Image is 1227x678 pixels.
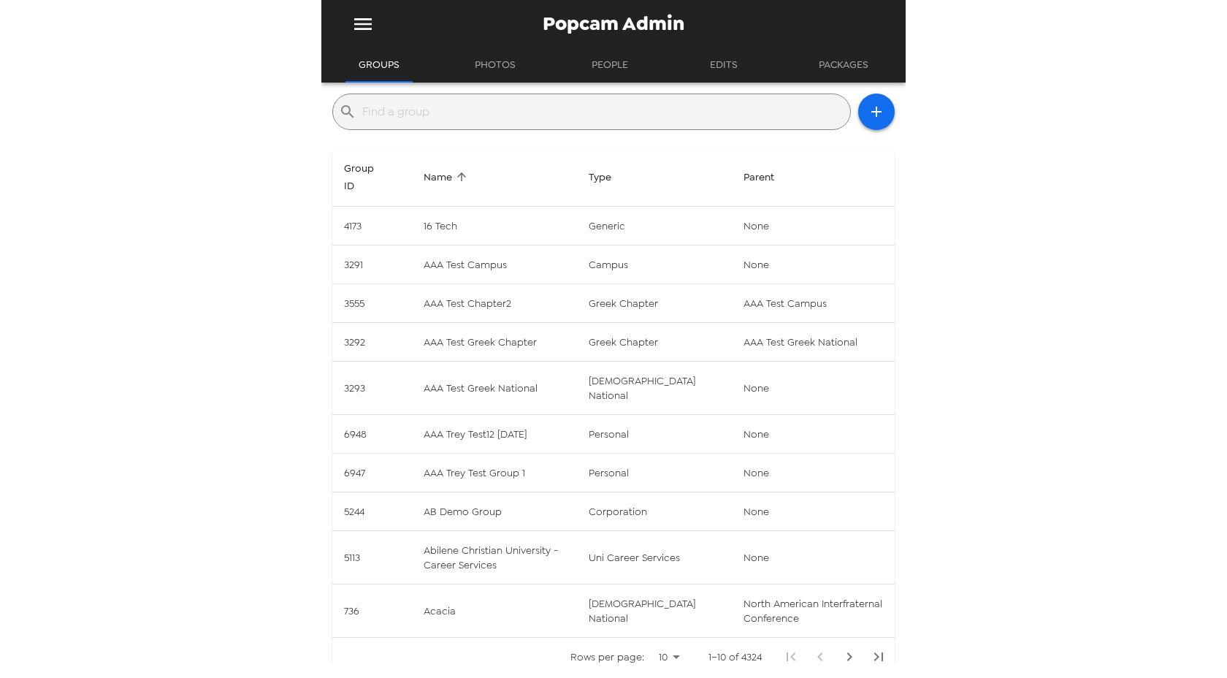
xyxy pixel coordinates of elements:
[412,245,577,284] td: AAA Test Campus
[332,531,412,584] td: 5113
[362,100,844,123] input: Find a group
[412,284,577,323] td: AAA Test Chapter2
[543,14,684,34] span: Popcam Admin
[732,362,895,415] td: None
[691,47,757,83] button: Edits
[732,207,895,245] td: None
[332,284,412,323] td: 3555
[577,584,732,638] td: [DEMOGRAPHIC_DATA] national
[577,47,643,83] button: People
[864,642,893,671] button: Last Page
[577,323,732,362] td: greek chapter
[462,47,529,83] button: Photos
[732,454,895,492] td: None
[577,245,732,284] td: campus
[332,492,412,531] td: 5244
[577,454,732,492] td: personal
[412,207,577,245] td: 16 Tech
[332,245,412,284] td: 3291
[577,415,732,454] td: personal
[577,531,732,584] td: uni career services
[577,362,732,415] td: [DEMOGRAPHIC_DATA] national
[412,323,577,362] td: AAA Test Greek Chapter
[650,647,685,668] div: 10
[577,207,732,245] td: generic
[708,650,762,664] p: 1–10 of 4324
[345,47,413,83] button: Groups
[732,245,895,284] td: None
[412,362,577,415] td: AAA Test Greek National
[412,584,577,638] td: Acacia
[332,323,412,362] td: 3292
[412,454,577,492] td: AAA Trey Test Group 1
[424,168,471,186] span: Sort
[332,454,412,492] td: 6947
[570,650,644,664] p: Rows per page:
[332,415,412,454] td: 6948
[732,584,895,638] td: North American Interfraternal Conference
[332,584,412,638] td: 736
[332,207,412,245] td: 4173
[412,415,577,454] td: AAA Trey Test12 [DATE]
[412,531,577,584] td: Abilene Christian University - Career Services
[732,492,895,531] td: None
[732,284,895,323] td: AAA Test Campus
[732,415,895,454] td: None
[577,492,732,531] td: corporation
[332,362,412,415] td: 3293
[577,284,732,323] td: greek chapter
[835,642,864,671] button: Next Page
[589,168,630,186] span: Sort
[344,159,400,194] span: Sort
[744,168,793,186] span: Cannot sort by this property
[732,531,895,584] td: None
[806,47,882,83] button: Packages
[412,492,577,531] td: AB Demo Group
[732,323,895,362] td: AAA Test Greek National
